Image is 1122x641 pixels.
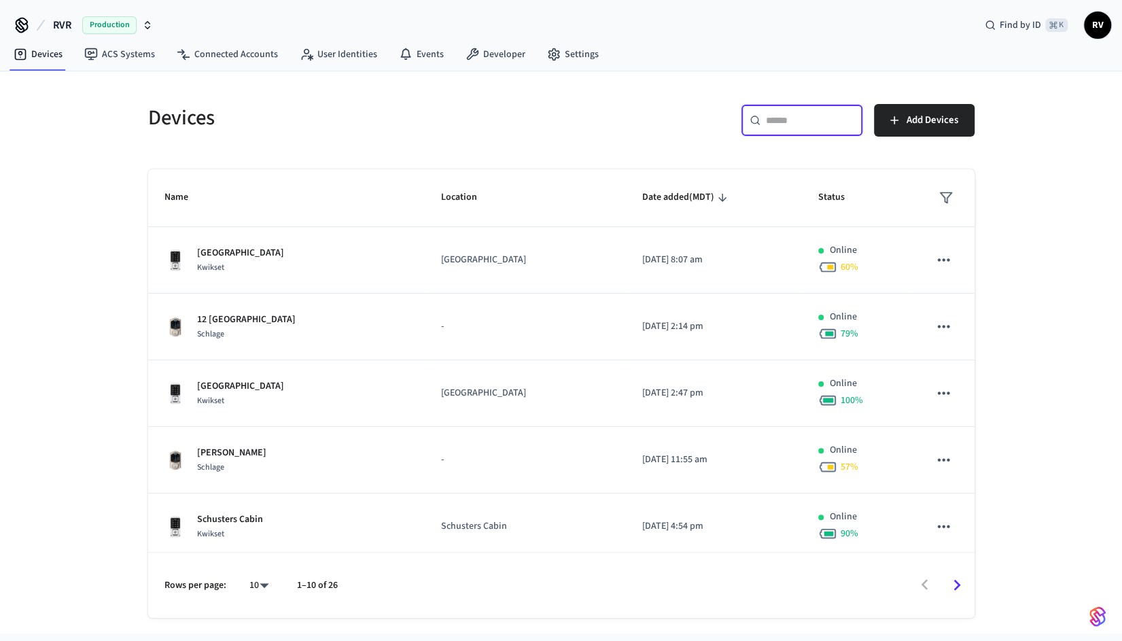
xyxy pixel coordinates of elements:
[197,513,263,527] p: Schusters Cabin
[840,327,858,341] span: 79 %
[642,519,786,534] p: [DATE] 4:54 pm
[829,377,856,391] p: Online
[642,187,731,208] span: Date added(MDT)
[166,42,289,67] a: Connected Accounts
[164,578,226,593] p: Rows per page:
[197,528,224,540] span: Kwikset
[840,260,858,274] span: 60 %
[818,187,862,208] span: Status
[1084,12,1111,39] button: RV
[73,42,166,67] a: ACS Systems
[197,246,284,260] p: [GEOGRAPHIC_DATA]
[840,527,858,540] span: 90 %
[829,243,856,258] p: Online
[441,386,610,400] p: [GEOGRAPHIC_DATA]
[941,569,972,601] button: Go to next page
[164,516,186,538] img: Kwikset Halo Touchscreen Wifi Enabled Smart Lock, Polished Chrome, Front
[388,42,455,67] a: Events
[536,42,610,67] a: Settings
[197,313,296,327] p: 12 [GEOGRAPHIC_DATA]
[874,104,975,137] button: Add Devices
[3,42,73,67] a: Devices
[1085,13,1110,37] span: RV
[840,460,858,474] span: 57 %
[974,13,1079,37] div: Find by ID⌘ K
[1045,18,1068,32] span: ⌘ K
[829,510,856,524] p: Online
[441,187,495,208] span: Location
[441,453,610,467] p: -
[1000,18,1041,32] span: Find by ID
[297,578,338,593] p: 1–10 of 26
[197,262,224,273] span: Kwikset
[1089,606,1106,627] img: SeamLogoGradient.69752ec5.svg
[441,519,610,534] p: Schusters Cabin
[289,42,388,67] a: User Identities
[441,319,610,334] p: -
[441,253,610,267] p: [GEOGRAPHIC_DATA]
[82,16,137,34] span: Production
[455,42,536,67] a: Developer
[907,111,958,129] span: Add Devices
[829,443,856,457] p: Online
[829,310,856,324] p: Online
[164,383,186,404] img: Kwikset Halo Touchscreen Wifi Enabled Smart Lock, Polished Chrome, Front
[197,395,224,406] span: Kwikset
[197,379,284,394] p: [GEOGRAPHIC_DATA]
[642,253,786,267] p: [DATE] 8:07 am
[197,446,266,460] p: [PERSON_NAME]
[642,453,786,467] p: [DATE] 11:55 am
[197,328,224,340] span: Schlage
[164,449,186,471] img: Schlage Sense Smart Deadbolt with Camelot Trim, Front
[53,17,71,33] span: RVR
[840,394,862,407] span: 100 %
[148,104,553,132] h5: Devices
[164,187,206,208] span: Name
[197,462,224,473] span: Schlage
[642,386,786,400] p: [DATE] 2:47 pm
[164,249,186,271] img: Kwikset Halo Touchscreen Wifi Enabled Smart Lock, Polished Chrome, Front
[642,319,786,334] p: [DATE] 2:14 pm
[164,316,186,338] img: Schlage Sense Smart Deadbolt with Camelot Trim, Front
[243,576,275,595] div: 10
